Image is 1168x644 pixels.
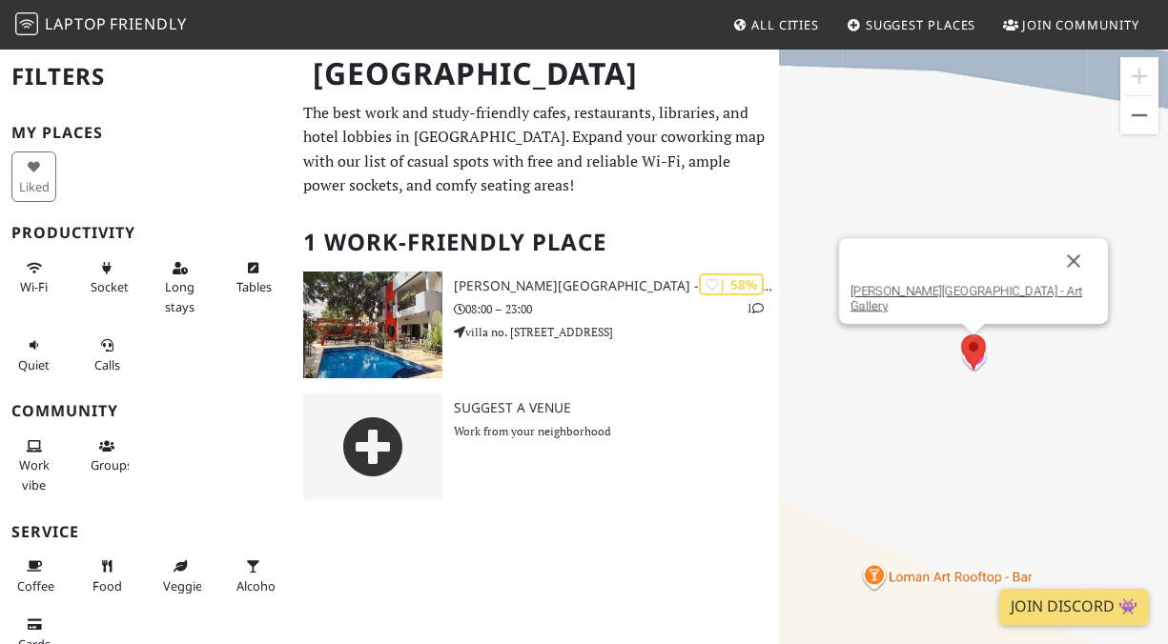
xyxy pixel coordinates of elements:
[11,124,280,142] h3: My Places
[91,456,133,473] span: Group tables
[236,278,272,295] span: Work-friendly tables
[297,48,774,100] h1: [GEOGRAPHIC_DATA]
[454,422,778,440] p: Work from your neighborhood
[303,272,442,378] img: Loman Art House - Art Gallery
[454,323,778,341] p: villa no. [STREET_ADDRESS]
[303,101,767,198] p: The best work and study-friendly cafes, restaurants, libraries, and hotel lobbies in [GEOGRAPHIC_...
[292,272,778,378] a: Loman Art House - Art Gallery | 58% 1 [PERSON_NAME][GEOGRAPHIC_DATA] - Art Gallery 08:00 – 23:00 ...
[454,400,778,416] h3: Suggest a Venue
[1120,57,1158,95] button: Zoom avant
[292,393,778,500] a: Suggest a Venue Work from your neighborhood
[747,299,764,317] p: 1
[1120,96,1158,134] button: Zoom arrière
[303,213,767,272] h2: 1 Work-Friendly Place
[11,330,56,380] button: Quiet
[85,330,130,380] button: Calls
[19,456,50,493] span: People working
[725,8,827,42] a: All Cities
[850,284,1082,312] a: [PERSON_NAME][GEOGRAPHIC_DATA] - Art Gallery
[11,523,280,541] h3: Service
[1022,16,1139,33] span: Join Community
[236,577,278,594] span: Alcohol
[45,13,107,34] span: Laptop
[231,252,276,303] button: Tables
[866,16,976,33] span: Suggest Places
[999,589,1149,625] a: Join Discord 👾
[995,8,1147,42] a: Join Community
[94,356,120,373] span: Video/audio calls
[85,551,130,601] button: Food
[454,278,778,294] h3: [PERSON_NAME][GEOGRAPHIC_DATA] - Art Gallery
[699,273,764,295] div: | 58%
[303,393,442,500] img: gray-place-d2bdb4477600e061c01bd816cc0f2ef0cfcb1ca9e3ad78868dd16fb2af073a21.png
[11,252,56,303] button: Wi-Fi
[157,252,202,322] button: Long stays
[157,551,202,601] button: Veggie
[11,48,280,106] h2: Filters
[11,224,280,242] h3: Productivity
[11,402,280,420] h3: Community
[163,577,202,594] span: Veggie
[17,577,54,594] span: Coffee
[20,278,48,295] span: Stable Wi-Fi
[15,12,38,35] img: LaptopFriendly
[85,252,130,303] button: Sockets
[18,356,50,373] span: Quiet
[11,551,56,601] button: Coffee
[839,8,984,42] a: Suggest Places
[11,431,56,500] button: Work vibe
[15,9,187,42] a: LaptopFriendly LaptopFriendly
[1051,238,1096,284] button: Fermer
[454,300,778,318] p: 08:00 – 23:00
[85,431,130,481] button: Groups
[92,577,122,594] span: Food
[231,551,276,601] button: Alcohol
[91,278,134,295] span: Power sockets
[110,13,186,34] span: Friendly
[165,278,195,314] span: Long stays
[751,16,819,33] span: All Cities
